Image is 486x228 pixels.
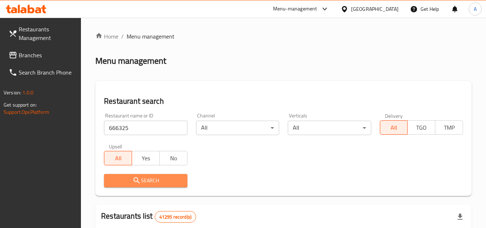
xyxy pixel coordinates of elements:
[4,100,37,109] span: Get support on:
[407,120,435,135] button: TGO
[383,122,405,133] span: All
[109,144,122,149] label: Upsell
[19,25,76,42] span: Restaurants Management
[351,5,399,13] div: [GEOGRAPHIC_DATA]
[435,120,463,135] button: TMP
[104,151,132,165] button: All
[4,107,49,117] a: Support.OpsPlatform
[385,113,403,118] label: Delivery
[95,32,118,41] a: Home
[288,121,371,135] div: All
[135,153,157,164] span: Yes
[155,214,196,220] span: 41295 record(s)
[104,174,187,187] button: Search
[3,21,81,46] a: Restaurants Management
[196,121,279,135] div: All
[107,153,129,164] span: All
[273,5,317,13] div: Menu-management
[127,32,174,41] span: Menu management
[22,88,33,97] span: 1.0.0
[159,151,187,165] button: No
[101,211,196,223] h2: Restaurants list
[155,211,196,223] div: Total records count
[380,120,408,135] button: All
[4,88,21,97] span: Version:
[3,46,81,64] a: Branches
[3,64,81,81] a: Search Branch Phone
[451,208,469,225] div: Export file
[163,153,185,164] span: No
[474,5,477,13] span: A
[438,122,460,133] span: TMP
[132,151,160,165] button: Yes
[410,122,432,133] span: TGO
[95,32,472,41] nav: breadcrumb
[19,68,76,77] span: Search Branch Phone
[121,32,124,41] li: /
[95,55,166,67] h2: Menu management
[104,96,463,107] h2: Restaurant search
[19,51,76,59] span: Branches
[104,121,187,135] input: Search for restaurant name or ID..
[110,176,181,185] span: Search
